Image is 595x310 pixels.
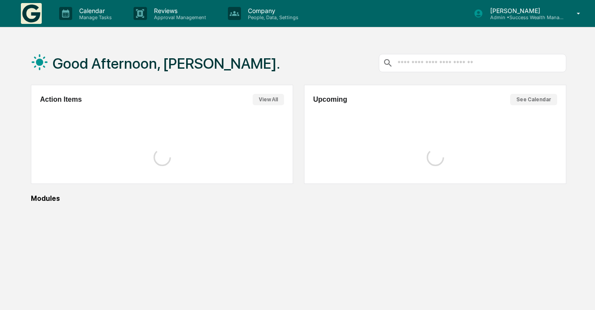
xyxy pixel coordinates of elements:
h2: Action Items [40,96,82,103]
p: Approval Management [147,14,211,20]
h2: Upcoming [313,96,347,103]
h1: Good Afternoon, [PERSON_NAME]. [53,55,280,72]
img: logo [21,3,42,24]
p: Company [241,7,303,14]
div: Modules [31,194,566,203]
button: View All [253,94,284,105]
p: Admin • Success Wealth Management [483,14,564,20]
p: People, Data, Settings [241,14,303,20]
p: Manage Tasks [72,14,116,20]
p: Calendar [72,7,116,14]
button: See Calendar [510,94,557,105]
p: [PERSON_NAME] [483,7,564,14]
p: Reviews [147,7,211,14]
